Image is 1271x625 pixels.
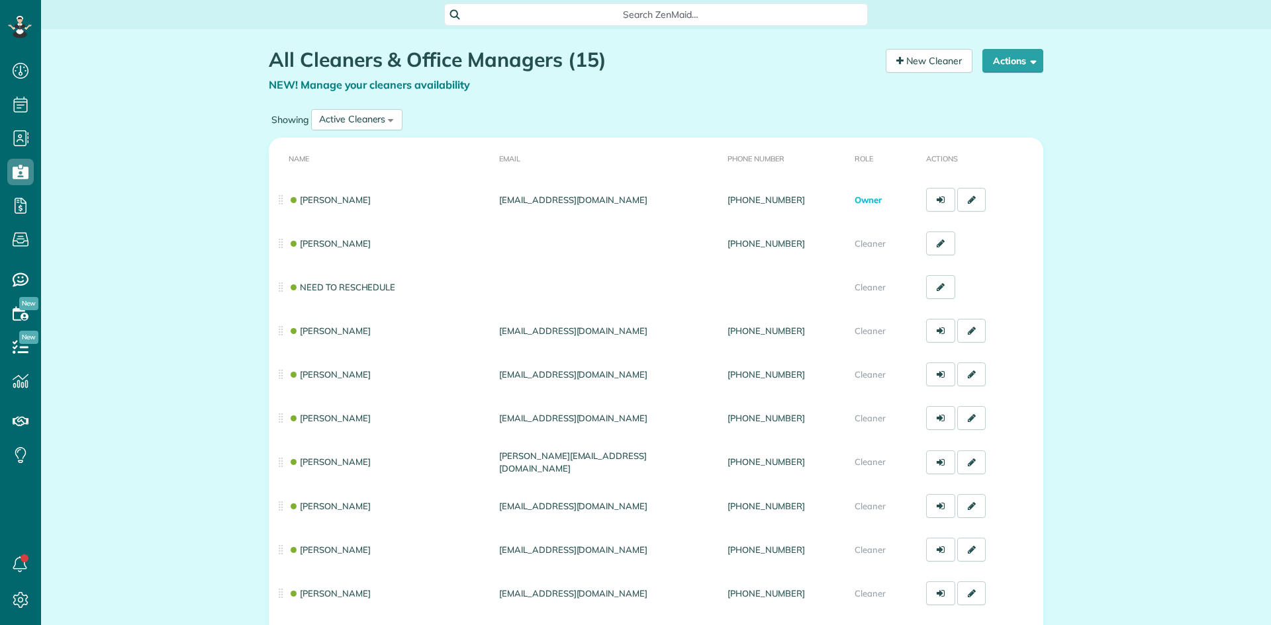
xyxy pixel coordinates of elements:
th: Actions [921,138,1043,178]
span: Owner [855,194,882,205]
a: [PERSON_NAME] [289,588,371,599]
span: Cleaner [855,369,886,380]
a: [PHONE_NUMBER] [728,501,804,511]
a: New Cleaner [886,49,972,73]
td: [PERSON_NAME][EMAIL_ADDRESS][DOMAIN_NAME] [494,440,722,484]
a: [PERSON_NAME] [289,238,371,249]
a: NEW! Manage your cleaners availability [269,78,470,91]
a: [PERSON_NAME] [289,194,371,205]
td: [EMAIL_ADDRESS][DOMAIN_NAME] [494,178,722,222]
a: NEED TO RESCHEDULE [289,282,395,292]
a: [PHONE_NUMBER] [728,325,804,336]
span: Cleaner [855,413,886,423]
h1: All Cleaners & Office Managers (15) [269,49,876,71]
a: [PHONE_NUMBER] [728,369,804,380]
span: New [19,297,38,310]
span: Cleaner [855,238,886,249]
label: Showing [269,113,311,126]
td: [EMAIL_ADDRESS][DOMAIN_NAME] [494,484,722,528]
a: [PHONE_NUMBER] [728,544,804,555]
span: New [19,331,38,344]
a: [PERSON_NAME] [289,544,371,555]
a: [PHONE_NUMBER] [728,238,804,249]
td: [EMAIL_ADDRESS][DOMAIN_NAME] [494,571,722,615]
span: Cleaner [855,544,886,555]
a: [PERSON_NAME] [289,456,371,467]
a: [PERSON_NAME] [289,325,371,336]
th: Name [269,138,494,178]
th: Email [494,138,722,178]
a: [PHONE_NUMBER] [728,194,804,205]
td: [EMAIL_ADDRESS][DOMAIN_NAME] [494,309,722,353]
button: Actions [982,49,1043,73]
span: Cleaner [855,588,886,599]
a: [PERSON_NAME] [289,369,371,380]
th: Phone number [722,138,849,178]
a: [PHONE_NUMBER] [728,456,804,467]
a: [PHONE_NUMBER] [728,588,804,599]
a: [PHONE_NUMBER] [728,413,804,423]
span: Cleaner [855,282,886,292]
span: Cleaner [855,325,886,336]
td: [EMAIL_ADDRESS][DOMAIN_NAME] [494,528,722,571]
a: [PERSON_NAME] [289,501,371,511]
span: Cleaner [855,456,886,467]
td: [EMAIL_ADDRESS][DOMAIN_NAME] [494,353,722,396]
th: Role [849,138,921,178]
td: [EMAIL_ADDRESS][DOMAIN_NAME] [494,396,722,440]
div: Active Cleaners [319,112,385,126]
span: Cleaner [855,501,886,511]
a: [PERSON_NAME] [289,413,371,423]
